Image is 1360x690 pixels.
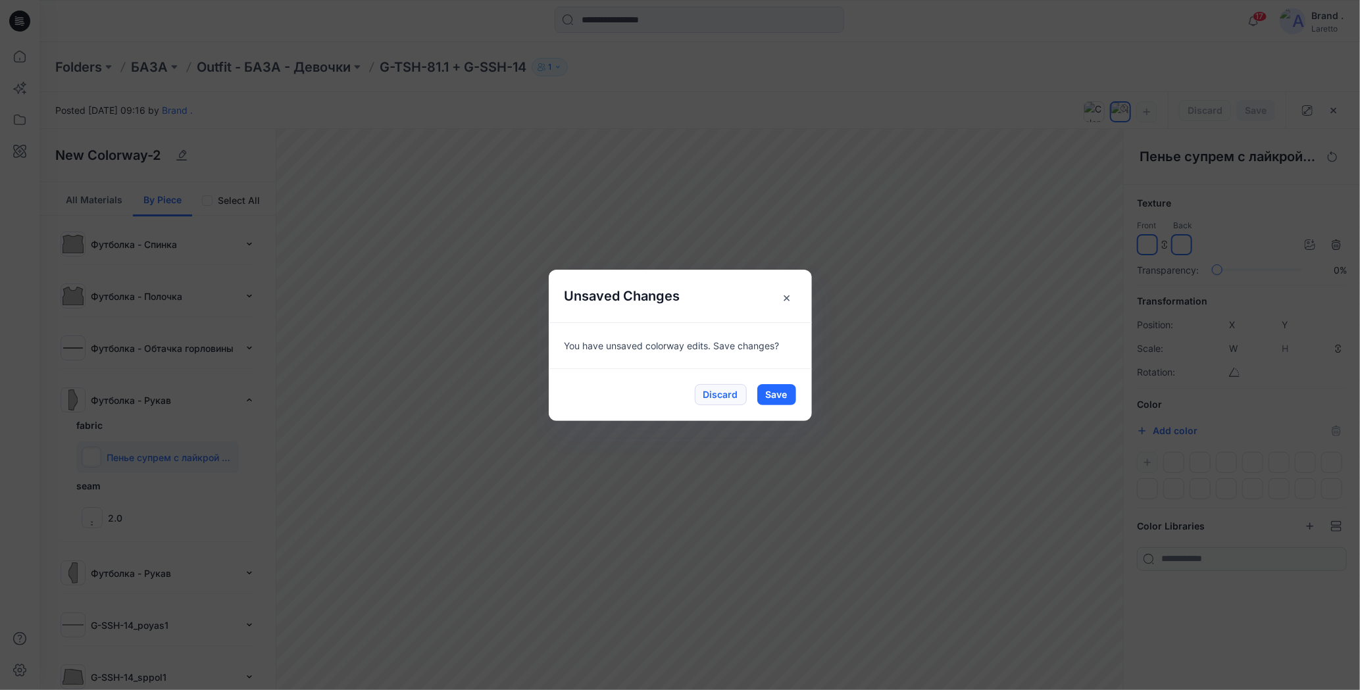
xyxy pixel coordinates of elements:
[757,384,796,405] button: Save
[549,322,812,368] div: You have unsaved colorway edits. Save changes?
[759,270,812,322] button: Close
[549,270,696,322] h5: Unsaved Changes
[775,285,799,309] span: ×
[695,384,747,405] button: Discard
